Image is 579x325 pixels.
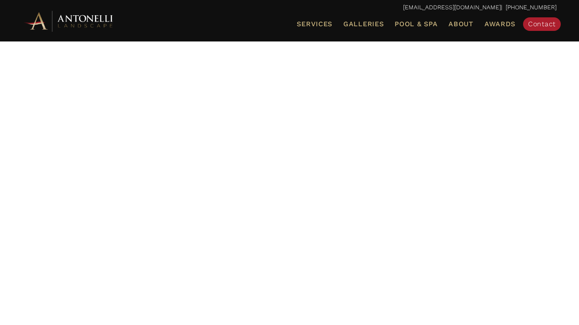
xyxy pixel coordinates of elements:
a: [EMAIL_ADDRESS][DOMAIN_NAME] [403,4,501,11]
a: About [445,19,477,30]
span: Pool & Spa [395,20,437,28]
p: | [PHONE_NUMBER] [22,2,557,13]
a: Galleries [340,19,387,30]
a: Pool & Spa [391,19,441,30]
a: Awards [481,19,519,30]
span: Contact [528,20,556,28]
span: Services [297,21,332,28]
span: About [448,21,473,28]
a: Services [293,19,336,30]
img: Antonelli Horizontal Logo [22,9,116,33]
a: Contact [523,17,561,31]
span: Galleries [343,20,384,28]
span: Awards [484,20,515,28]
